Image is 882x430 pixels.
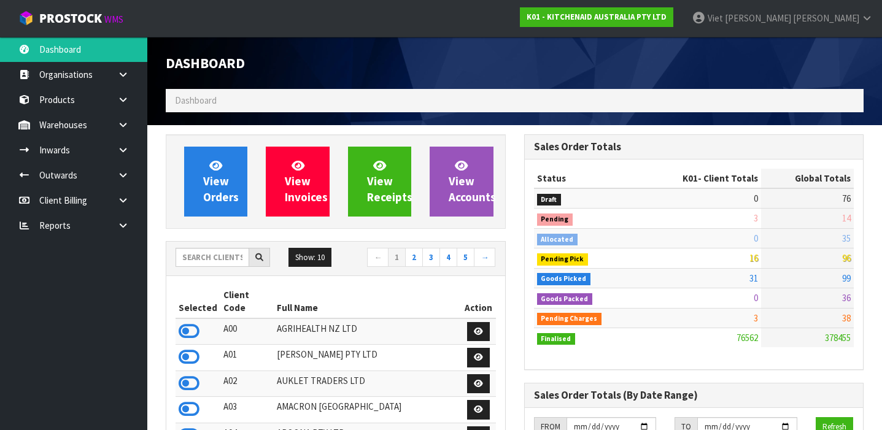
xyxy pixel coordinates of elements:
[274,318,462,345] td: AGRIHEALTH NZ LTD
[285,158,328,204] span: View Invoices
[457,248,474,267] a: 5
[176,248,249,267] input: Search clients
[683,172,698,184] span: K01
[534,169,640,188] th: Status
[462,285,495,318] th: Action
[842,232,851,244] span: 35
[754,292,758,304] span: 0
[439,248,457,267] a: 4
[842,212,851,224] span: 14
[754,232,758,244] span: 0
[430,147,493,217] a: ViewAccounts
[640,169,761,188] th: - Client Totals
[537,213,573,226] span: Pending
[405,248,423,267] a: 2
[367,248,389,267] a: ←
[537,333,576,345] span: Finalised
[274,345,462,371] td: [PERSON_NAME] PTY LTD
[274,370,462,397] td: AUKLET TRADERS LTD
[104,13,123,25] small: WMS
[274,397,462,423] td: AMACRON [GEOGRAPHIC_DATA]
[474,248,495,267] a: →
[754,312,758,324] span: 3
[754,212,758,224] span: 3
[761,169,854,188] th: Global Totals
[220,285,274,318] th: Client Code
[166,54,245,72] span: Dashboard
[842,312,851,324] span: 38
[266,147,329,217] a: ViewInvoices
[842,252,851,264] span: 96
[175,94,217,106] span: Dashboard
[825,332,851,344] span: 378455
[537,234,578,246] span: Allocated
[220,318,274,345] td: A00
[534,390,854,401] h3: Sales Order Totals (By Date Range)
[537,253,589,266] span: Pending Pick
[754,193,758,204] span: 0
[537,293,593,305] span: Goods Packed
[203,158,239,204] span: View Orders
[220,397,274,423] td: A03
[39,10,102,26] span: ProStock
[793,12,859,24] span: [PERSON_NAME]
[842,193,851,204] span: 76
[842,292,851,304] span: 36
[348,147,411,217] a: ViewReceipts
[288,248,331,267] button: Show: 10
[520,7,673,27] a: K01 - KITCHENAID AUSTRALIA PTY LTD
[537,194,562,206] span: Draft
[274,285,462,318] th: Full Name
[220,370,274,397] td: A02
[749,272,758,284] span: 31
[708,12,791,24] span: Viet [PERSON_NAME]
[18,10,34,26] img: cube-alt.png
[737,332,758,344] span: 76562
[388,248,406,267] a: 1
[537,273,591,285] span: Goods Picked
[449,158,496,204] span: View Accounts
[842,272,851,284] span: 99
[749,252,758,264] span: 16
[184,147,247,217] a: ViewOrders
[367,158,412,204] span: View Receipts
[345,248,496,269] nav: Page navigation
[422,248,440,267] a: 3
[220,345,274,371] td: A01
[527,12,667,22] strong: K01 - KITCHENAID AUSTRALIA PTY LTD
[176,285,220,318] th: Selected
[534,141,854,153] h3: Sales Order Totals
[537,313,602,325] span: Pending Charges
